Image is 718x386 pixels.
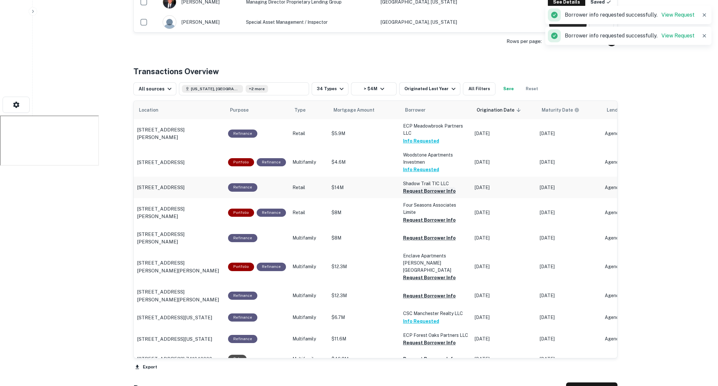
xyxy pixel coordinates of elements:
div: Sale [228,355,247,363]
p: [DATE] [540,292,598,299]
p: [STREET_ADDRESS][PERSON_NAME][PERSON_NAME] [137,288,222,303]
span: Borrower [405,106,426,114]
button: Request Borrower Info [403,216,456,224]
p: CSC Manchester Realty LLC [403,310,468,317]
div: This loan purpose was for refinancing [257,263,286,271]
p: Retail [292,184,325,191]
div: This is a portfolio loan with 7 properties [228,158,254,166]
p: [DATE] [540,184,598,191]
p: [DATE] [475,209,533,216]
p: [DATE] [475,336,533,342]
p: Agency [605,314,657,321]
button: All sources [133,82,176,95]
p: [DATE] [540,314,598,321]
p: [DATE] [540,356,598,363]
button: Request Borrower Info [403,274,456,282]
p: [STREET_ADDRESS][US_STATE] [137,335,212,343]
p: $14M [332,184,397,191]
p: $12.3M [332,263,397,270]
p: Borrower info requested successfully. [565,11,695,19]
p: Agency [605,336,657,342]
p: Multifamily [292,263,325,270]
p: Enclave Apartments [PERSON_NAME][GEOGRAPHIC_DATA] [403,252,468,274]
p: [DATE] [475,159,533,166]
th: Origination Date [471,101,536,119]
div: This loan purpose was for refinancing [228,234,257,242]
div: This loan purpose was for refinancing [228,335,257,343]
th: Type [289,101,328,119]
button: Save your search to get updates of matches that match your search criteria. [498,82,519,95]
span: Type [294,106,305,114]
button: Originated Last Year [399,82,460,95]
p: Multifamily [292,336,325,342]
a: [STREET_ADDRESS] [137,159,222,166]
p: $6.7M [332,314,397,321]
p: Shadow Trail TIC LLC [403,180,468,187]
p: [DATE] [475,314,533,321]
th: Lender Type [602,101,660,119]
p: [STREET_ADDRESS][PERSON_NAME] [137,205,222,220]
div: Maturity dates displayed may be estimated. Please contact the lender for the most accurate maturi... [542,106,579,114]
span: [US_STATE], [GEOGRAPHIC_DATA] [191,86,240,92]
p: [DATE] [540,209,598,216]
a: [STREET_ADDRESS][PERSON_NAME][PERSON_NAME] [137,259,222,274]
p: [DATE] [475,263,533,270]
div: All sources [139,85,173,93]
p: [DATE] [475,292,533,299]
button: Reset [522,82,542,95]
p: Agency [605,209,657,216]
p: [DATE] [475,130,533,137]
p: $4.6M [332,159,397,166]
div: Originated Last Year [404,85,457,93]
p: [STREET_ADDRESS] [137,159,184,166]
button: Request Borrower Info [403,339,456,347]
p: ECP Meadowbrook Partners LLC [403,122,468,137]
p: $46.8M [332,356,397,363]
div: 5 [544,36,560,46]
p: Agency [605,263,657,270]
p: - [605,356,657,363]
span: +2 more [249,86,265,92]
div: This loan purpose was for refinancing [228,313,257,322]
a: [STREET_ADDRESS][US_STATE] [137,314,222,322]
button: > $4M [351,82,397,95]
p: Agency [605,159,657,166]
p: $11.6M [332,336,397,342]
p: [DATE] [540,130,598,137]
p: [DATE] [475,235,533,241]
div: Chat Widget [685,313,718,344]
button: Info Requested [403,166,439,173]
p: [DATE] [540,159,598,166]
td: Special Asset Management / Inspector [243,12,377,32]
p: $12.3M [332,292,397,299]
a: [STREET_ADDRESS] 741040000 [137,355,222,363]
th: Mortgage Amount [328,101,400,119]
a: [STREET_ADDRESS][US_STATE] [137,335,222,343]
p: Borrower info requested successfully. [565,32,695,40]
p: [STREET_ADDRESS] 741040000 [137,355,212,363]
th: Maturity dates displayed may be estimated. Please contact the lender for the most accurate maturi... [536,101,602,119]
a: [STREET_ADDRESS] [137,184,222,191]
span: Mortgage Amount [333,106,383,114]
p: Woodstone Apartments Investmen [403,151,468,166]
p: Agency [605,292,657,299]
button: Request Borrower Info [403,187,456,195]
p: Rows per page: [507,37,542,45]
div: This is a portfolio loan with 2 properties [228,263,254,271]
p: [DATE] [540,263,598,270]
button: 34 Types [312,82,348,95]
span: Origination Date [477,106,523,114]
p: Agency [605,184,657,191]
a: View Request [661,12,695,18]
button: Info Requested [403,317,439,325]
h4: Transactions Overview [133,65,219,77]
div: [PERSON_NAME] [163,15,240,29]
p: [STREET_ADDRESS][US_STATE] [137,314,212,322]
div: This loan purpose was for refinancing [257,209,286,217]
div: This loan purpose was for refinancing [228,130,257,138]
p: Retail [292,209,325,216]
p: [DATE] [475,184,533,191]
a: View Request [661,33,695,39]
p: Agency [605,130,657,137]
